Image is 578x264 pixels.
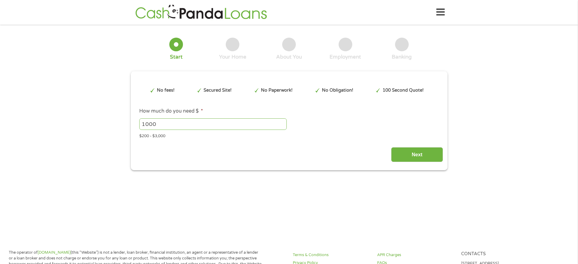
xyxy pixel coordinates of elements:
p: Secured Site! [204,87,232,94]
img: GetLoanNow Logo [134,4,269,21]
div: Banking [392,54,412,60]
div: Your Home [219,54,246,60]
p: No Paperwork! [261,87,292,94]
p: No Obligation! [322,87,353,94]
h4: Contacts [461,251,538,257]
a: Terms & Conditions [293,252,370,258]
p: 100 Second Quote! [383,87,424,94]
div: About You [276,54,302,60]
input: Next [391,147,443,162]
div: $200 - $3,000 [139,131,438,139]
div: Employment [330,54,361,60]
a: [DOMAIN_NAME] [38,250,71,255]
label: How much do you need $ [139,108,203,114]
p: No fees! [157,87,174,94]
div: Start [170,54,183,60]
a: APR Charges [377,252,454,258]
